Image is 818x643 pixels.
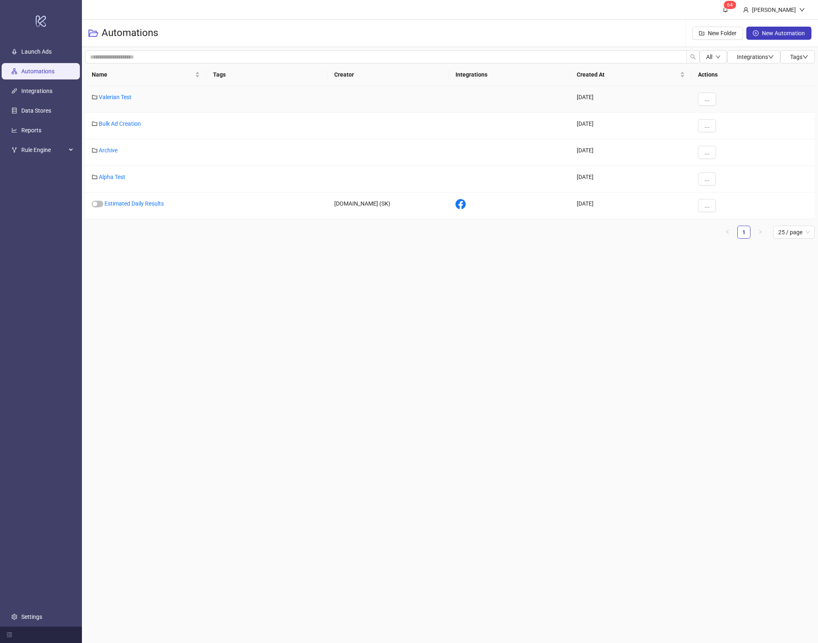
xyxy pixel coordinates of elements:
[7,632,12,638] span: menu-fold
[738,226,750,238] a: 1
[708,30,736,36] span: New Folder
[721,226,734,239] button: left
[727,50,780,63] button: Integrationsdown
[328,192,449,219] div: [DOMAIN_NAME] (SK)
[21,48,52,55] a: Launch Ads
[737,226,750,239] li: 1
[773,226,815,239] div: Page Size
[21,88,52,94] a: Integrations
[449,63,570,86] th: Integrations
[799,7,805,13] span: down
[721,226,734,239] li: Previous Page
[92,147,97,153] span: folder
[727,2,730,8] span: 6
[99,120,141,127] a: Bulk Ad Creation
[21,127,41,134] a: Reports
[99,174,125,180] a: Alpha Test
[705,202,709,209] span: ...
[746,27,811,40] button: New Automation
[570,113,691,139] div: [DATE]
[104,200,164,207] a: Estimated Daily Results
[762,30,805,36] span: New Automation
[768,54,774,60] span: down
[724,1,736,9] sup: 64
[21,107,51,114] a: Data Stores
[698,93,716,106] button: ...
[737,54,774,60] span: Integrations
[778,226,810,238] span: 25 / page
[698,172,716,186] button: ...
[570,86,691,113] div: [DATE]
[705,96,709,102] span: ...
[92,121,97,127] span: folder
[570,63,691,86] th: Created At
[99,94,131,100] a: Valerian Test
[88,28,98,38] span: folder-open
[716,54,721,59] span: down
[790,54,808,60] span: Tags
[802,54,808,60] span: down
[705,149,709,156] span: ...
[85,63,206,86] th: Name
[92,94,97,100] span: folder
[698,146,716,159] button: ...
[754,226,767,239] button: right
[328,63,449,86] th: Creator
[723,7,728,12] span: bell
[99,147,118,154] a: Archive
[743,7,749,13] span: user
[749,5,799,14] div: [PERSON_NAME]
[780,50,815,63] button: Tagsdown
[754,226,767,239] li: Next Page
[690,54,696,60] span: search
[705,176,709,182] span: ...
[691,63,815,86] th: Actions
[692,27,743,40] button: New Folder
[570,192,691,219] div: [DATE]
[11,147,17,153] span: fork
[206,63,328,86] th: Tags
[21,68,54,75] a: Automations
[92,174,97,180] span: folder
[21,614,42,620] a: Settings
[21,142,66,158] span: Rule Engine
[725,229,730,234] span: left
[730,2,733,8] span: 4
[706,54,712,60] span: All
[705,122,709,129] span: ...
[570,139,691,166] div: [DATE]
[753,30,759,36] span: plus-circle
[92,70,193,79] span: Name
[698,199,716,212] button: ...
[700,50,727,63] button: Alldown
[102,27,158,40] h3: Automations
[699,30,705,36] span: folder-add
[698,119,716,132] button: ...
[758,229,763,234] span: right
[577,70,678,79] span: Created At
[570,166,691,192] div: [DATE]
